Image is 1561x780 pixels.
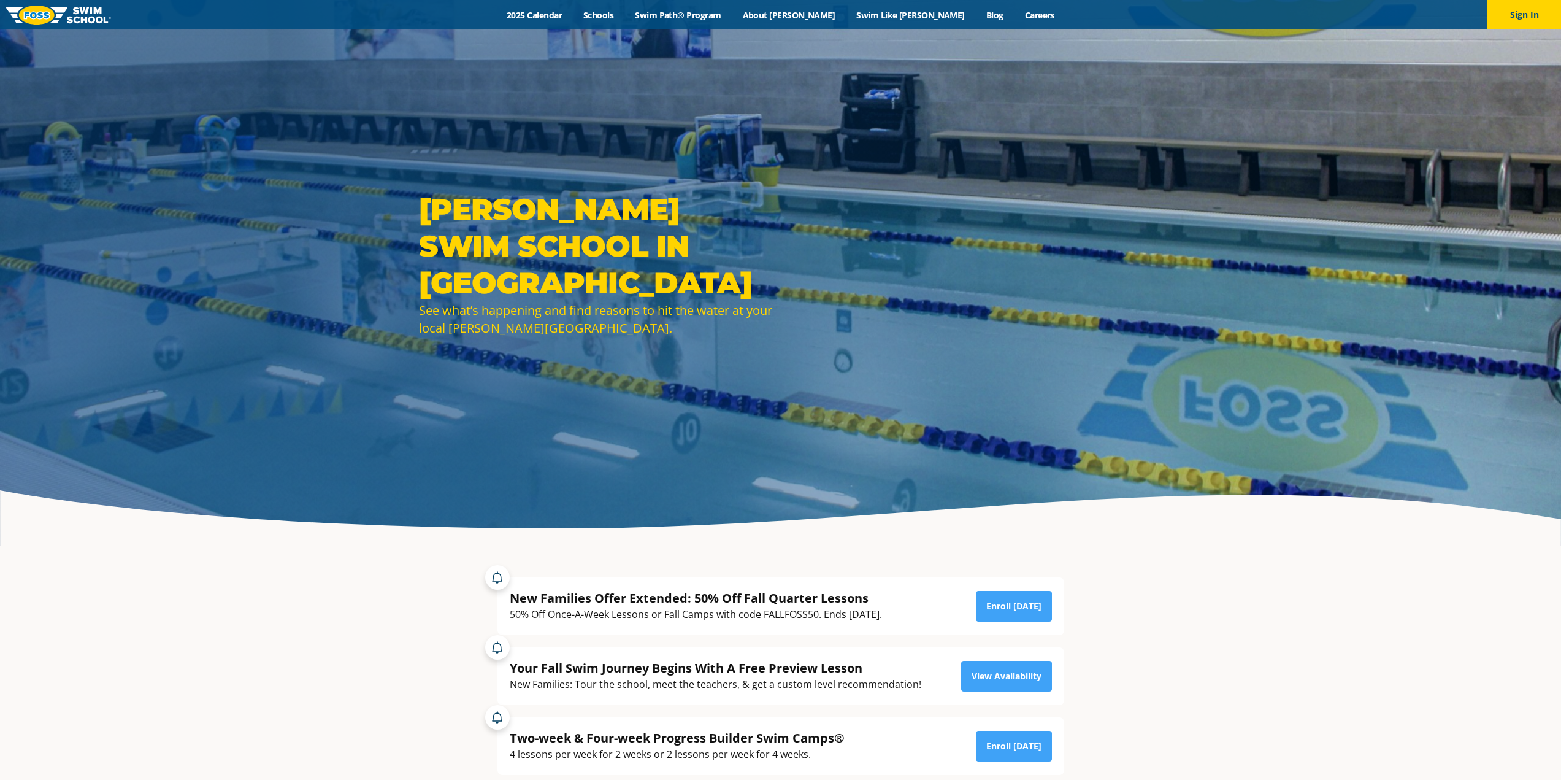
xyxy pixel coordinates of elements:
a: Swim Like [PERSON_NAME] [846,9,976,21]
a: Careers [1014,9,1065,21]
div: 4 lessons per week for 2 weeks or 2 lessons per week for 4 weeks. [510,746,845,763]
a: 2025 Calendar [496,9,573,21]
div: Your Fall Swim Journey Begins With A Free Preview Lesson [510,660,921,676]
a: Schools [573,9,624,21]
a: Swim Path® Program [624,9,732,21]
h1: [PERSON_NAME] Swim School in [GEOGRAPHIC_DATA] [419,191,775,301]
a: Enroll [DATE] [976,591,1052,622]
div: New Families: Tour the school, meet the teachers, & get a custom level recommendation! [510,676,921,693]
a: Blog [975,9,1014,21]
div: New Families Offer Extended: 50% Off Fall Quarter Lessons [510,590,882,606]
div: See what’s happening and find reasons to hit the water at your local [PERSON_NAME][GEOGRAPHIC_DATA]. [419,301,775,337]
img: FOSS Swim School Logo [6,6,111,25]
a: About [PERSON_NAME] [732,9,846,21]
div: 50% Off Once-A-Week Lessons or Fall Camps with code FALLFOSS50. Ends [DATE]. [510,606,882,623]
div: Two-week & Four-week Progress Builder Swim Camps® [510,730,845,746]
a: View Availability [961,661,1052,692]
a: Enroll [DATE] [976,731,1052,762]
